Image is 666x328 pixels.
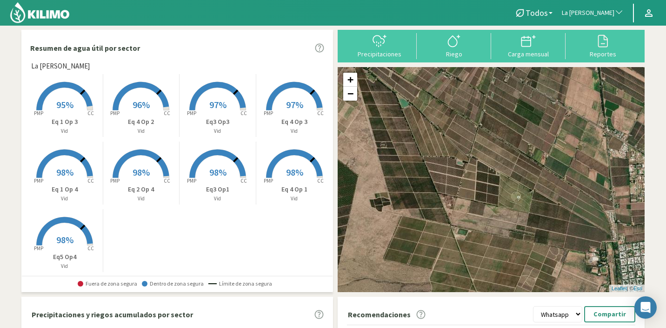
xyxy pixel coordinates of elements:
span: 96% [133,99,150,110]
tspan: PMP [264,178,273,184]
p: Vid [256,195,333,203]
tspan: CC [87,110,94,116]
a: Leaflet [612,286,627,291]
div: Reportes [568,51,637,57]
tspan: CC [164,110,171,116]
a: Esri [633,286,642,291]
tspan: PMP [34,110,43,116]
tspan: PMP [34,245,43,252]
p: Vid [256,127,333,135]
tspan: PMP [110,110,120,116]
span: 98% [286,166,303,178]
p: Vid [103,195,180,203]
span: 98% [209,166,226,178]
p: Vid [27,195,103,203]
p: Vid [27,127,103,135]
p: Vid [180,195,256,203]
span: Dentro de zona segura [142,280,204,287]
div: Carga mensual [494,51,563,57]
tspan: CC [87,178,94,184]
span: 97% [209,99,226,110]
p: Vid [180,127,256,135]
button: Compartir [584,306,635,322]
p: Eq 4 Op 3 [256,117,333,127]
p: Eq 4 Op 2 [103,117,180,127]
tspan: PMP [187,110,196,116]
p: Precipitaciones y riegos acumulados por sector [32,309,193,320]
tspan: CC [317,110,324,116]
button: Riego [417,33,491,58]
p: Eq 2 Op 4 [103,184,180,194]
tspan: PMP [187,178,196,184]
tspan: PMP [34,178,43,184]
span: 97% [286,99,303,110]
span: Fuera de zona segura [78,280,137,287]
a: Zoom out [343,87,357,101]
div: Open Intercom Messenger [634,296,657,319]
p: Vid [103,127,180,135]
div: | © [609,285,645,293]
span: 98% [56,166,73,178]
tspan: CC [87,245,94,252]
p: Vid [27,262,103,270]
button: Reportes [566,33,640,58]
tspan: CC [164,178,171,184]
div: Riego [420,51,488,57]
p: Eq3 Op3 [180,117,256,127]
button: La [PERSON_NAME] [557,3,628,23]
span: 98% [56,234,73,246]
p: Eq 1 Op 4 [27,184,103,194]
span: 98% [133,166,150,178]
button: Carga mensual [491,33,566,58]
span: Todos [526,8,548,18]
p: Eq3 Op1 [180,184,256,194]
div: Precipitaciones [345,51,414,57]
tspan: CC [240,110,247,116]
p: Compartir [593,309,626,320]
span: Límite de zona segura [208,280,272,287]
span: 95% [56,99,73,110]
p: Recomendaciones [348,309,411,320]
a: Zoom in [343,73,357,87]
tspan: PMP [264,110,273,116]
p: Eq 1 Op 3 [27,117,103,127]
p: Eq5 Op4 [27,252,103,262]
tspan: CC [317,178,324,184]
span: La [PERSON_NAME] [31,61,90,72]
tspan: CC [240,178,247,184]
button: Precipitaciones [342,33,417,58]
img: Kilimo [9,1,70,24]
tspan: PMP [110,178,120,184]
p: Eq 4 Op 1 [256,184,333,194]
p: Resumen de agua útil por sector [30,42,140,54]
span: La [PERSON_NAME] [562,8,614,18]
